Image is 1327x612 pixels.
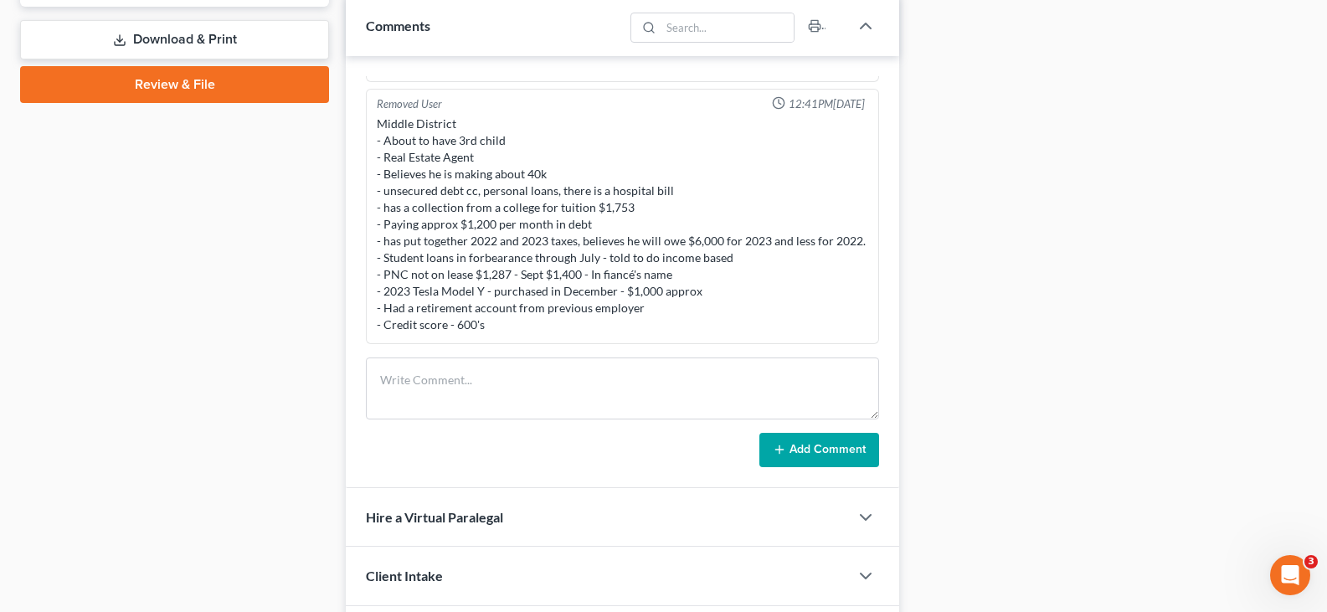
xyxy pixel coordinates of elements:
span: Comments [366,18,430,33]
span: 12:41PM[DATE] [789,96,865,112]
a: Review & File [20,66,329,103]
span: 3 [1304,555,1318,568]
a: Download & Print [20,20,329,59]
span: Client Intake [366,568,443,584]
button: Add Comment [759,433,879,468]
iframe: Intercom live chat [1270,555,1310,595]
div: Middle District - About to have 3rd child - Real Estate Agent - Believes he is making about 40k -... [377,116,868,333]
span: Hire a Virtual Paralegal [366,509,503,525]
input: Search... [661,13,795,42]
div: Removed User [377,96,442,112]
